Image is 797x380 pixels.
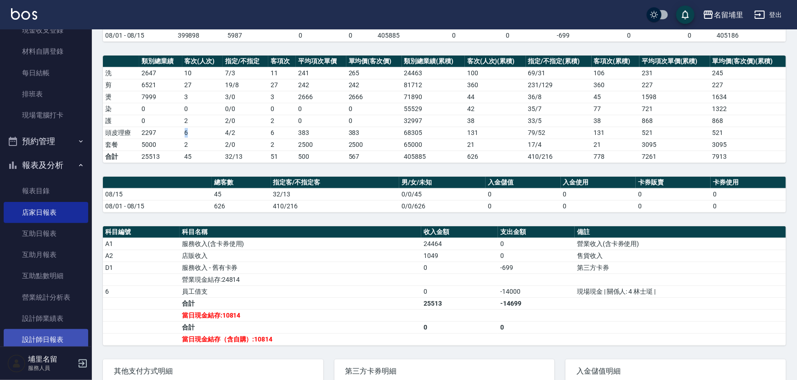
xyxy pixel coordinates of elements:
[561,188,636,200] td: 0
[346,91,402,103] td: 2666
[421,238,498,250] td: 24464
[375,29,425,41] td: 405885
[4,287,88,308] a: 營業統計分析表
[526,67,592,79] td: 69 / 31
[575,226,786,238] th: 備註
[4,223,88,244] a: 互助日報表
[575,262,786,274] td: 第三方卡券
[296,151,346,162] td: 500
[498,226,575,238] th: 支出金額
[103,56,786,163] table: a dense table
[175,29,226,41] td: 399898
[592,56,640,67] th: 客項次(累積)
[465,67,526,79] td: 100
[296,115,346,127] td: 0
[710,127,786,139] td: 521
[710,151,786,162] td: 7913
[346,79,402,91] td: 242
[268,67,296,79] td: 11
[639,79,710,91] td: 227
[592,103,640,115] td: 77
[4,265,88,286] a: 互助點數明細
[465,56,526,67] th: 客次(人次)(累積)
[223,79,268,91] td: 19 / 8
[711,177,786,189] th: 卡券使用
[592,79,640,91] td: 360
[639,91,710,103] td: 1598
[103,139,139,151] td: 套餐
[710,103,786,115] td: 1322
[639,139,710,151] td: 3095
[139,151,182,162] td: 25513
[103,29,175,41] td: 08/01 - 08/15
[180,250,421,262] td: 店販收入
[4,153,88,177] button: 報表及分析
[28,364,75,372] p: 服務人員
[526,151,592,162] td: 410/216
[421,321,498,333] td: 0
[639,151,710,162] td: 7261
[182,103,223,115] td: 0
[399,177,486,189] th: 男/女/未知
[710,79,786,91] td: 227
[498,285,575,297] td: -14000
[4,202,88,223] a: 店家日報表
[710,115,786,127] td: 868
[180,226,421,238] th: 科目名稱
[28,355,75,364] h5: 埔里名留
[271,200,400,212] td: 410/216
[103,262,180,274] td: D1
[402,79,465,91] td: 81712
[296,56,346,67] th: 平均項次單價
[402,56,465,67] th: 類別總業績(累積)
[526,79,592,91] td: 231 / 129
[639,115,710,127] td: 868
[182,139,223,151] td: 2
[639,103,710,115] td: 721
[268,127,296,139] td: 6
[710,67,786,79] td: 245
[4,244,88,265] a: 互助月報表
[465,115,526,127] td: 38
[561,177,636,189] th: 入金使用
[268,91,296,103] td: 3
[180,309,421,321] td: 當日現金結存:10814
[592,127,640,139] td: 131
[465,139,526,151] td: 21
[4,41,88,62] a: 材料自購登錄
[212,188,271,200] td: 45
[592,151,640,162] td: 778
[103,188,212,200] td: 08/15
[103,67,139,79] td: 洗
[526,127,592,139] td: 79 / 52
[103,115,139,127] td: 護
[139,79,182,91] td: 6521
[4,180,88,201] a: 報表目錄
[346,151,402,162] td: 567
[296,127,346,139] td: 383
[180,297,421,309] td: 合計
[486,188,560,200] td: 0
[271,188,400,200] td: 32/13
[4,20,88,41] a: 現金收支登錄
[103,226,180,238] th: 科目編號
[526,139,592,151] td: 17 / 4
[223,139,268,151] td: 2 / 0
[182,115,223,127] td: 2
[114,367,312,376] span: 其他支付方式明細
[103,91,139,103] td: 燙
[103,238,180,250] td: A1
[4,329,88,350] a: 設計師日報表
[421,297,498,309] td: 25513
[139,139,182,151] td: 5000
[346,115,402,127] td: 0
[182,79,223,91] td: 27
[223,67,268,79] td: 7 / 3
[486,177,560,189] th: 入金儲值
[271,177,400,189] th: 指定客/不指定客
[639,127,710,139] td: 521
[103,250,180,262] td: A2
[636,188,711,200] td: 0
[4,84,88,105] a: 排班表
[526,91,592,103] td: 36 / 8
